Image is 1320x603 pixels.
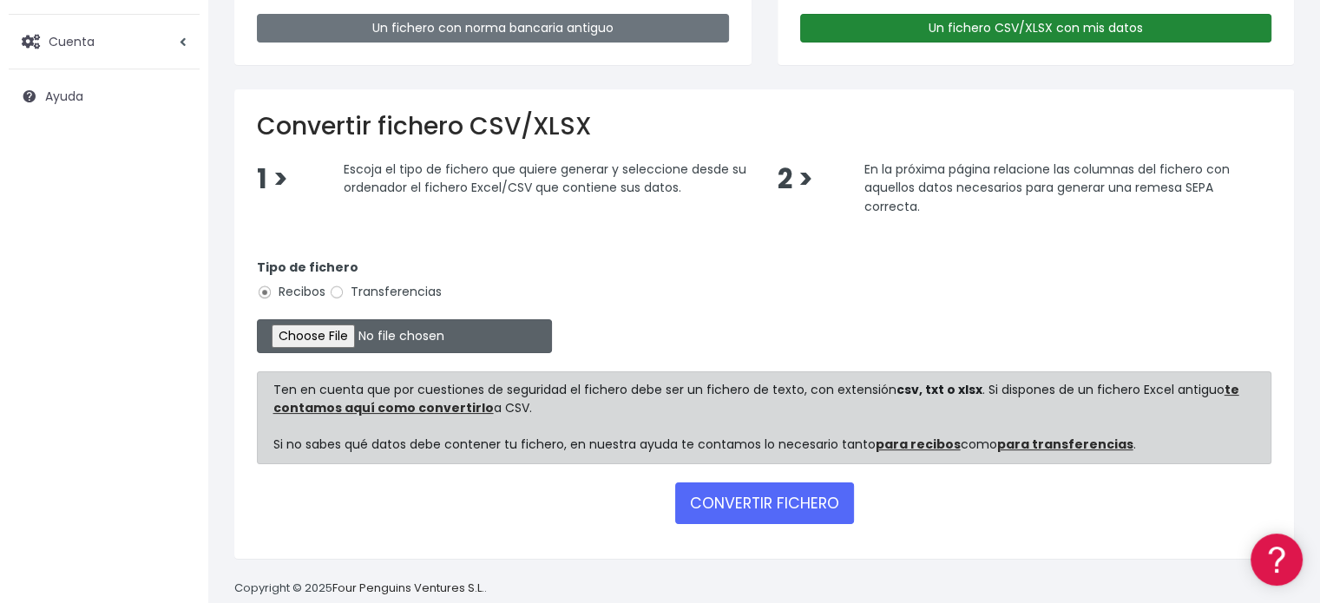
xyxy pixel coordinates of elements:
span: En la próxima página relacione las columnas del fichero con aquellos datos necesarios para genera... [864,160,1229,214]
h2: Convertir fichero CSV/XLSX [257,112,1271,141]
span: Cuenta [49,32,95,49]
label: Transferencias [329,283,442,301]
a: Un fichero con norma bancaria antiguo [257,14,729,43]
a: te contamos aquí como convertirlo [273,381,1239,416]
span: 1 > [257,161,288,198]
label: Recibos [257,283,325,301]
p: Copyright © 2025 . [234,580,487,598]
span: 2 > [777,161,812,198]
a: para recibos [876,436,961,453]
a: Un fichero CSV/XLSX con mis datos [800,14,1272,43]
strong: csv, txt o xlsx [896,381,982,398]
strong: Tipo de fichero [257,259,358,276]
span: Escoja el tipo de fichero que quiere generar y seleccione desde su ordenador el fichero Excel/CSV... [344,160,746,196]
a: Four Penguins Ventures S.L. [332,580,484,596]
a: Cuenta [9,23,200,60]
a: para transferencias [997,436,1133,453]
a: Ayuda [9,78,200,115]
button: CONVERTIR FICHERO [675,482,854,524]
div: Ten en cuenta que por cuestiones de seguridad el fichero debe ser un fichero de texto, con extens... [257,371,1271,464]
span: Ayuda [45,88,83,105]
